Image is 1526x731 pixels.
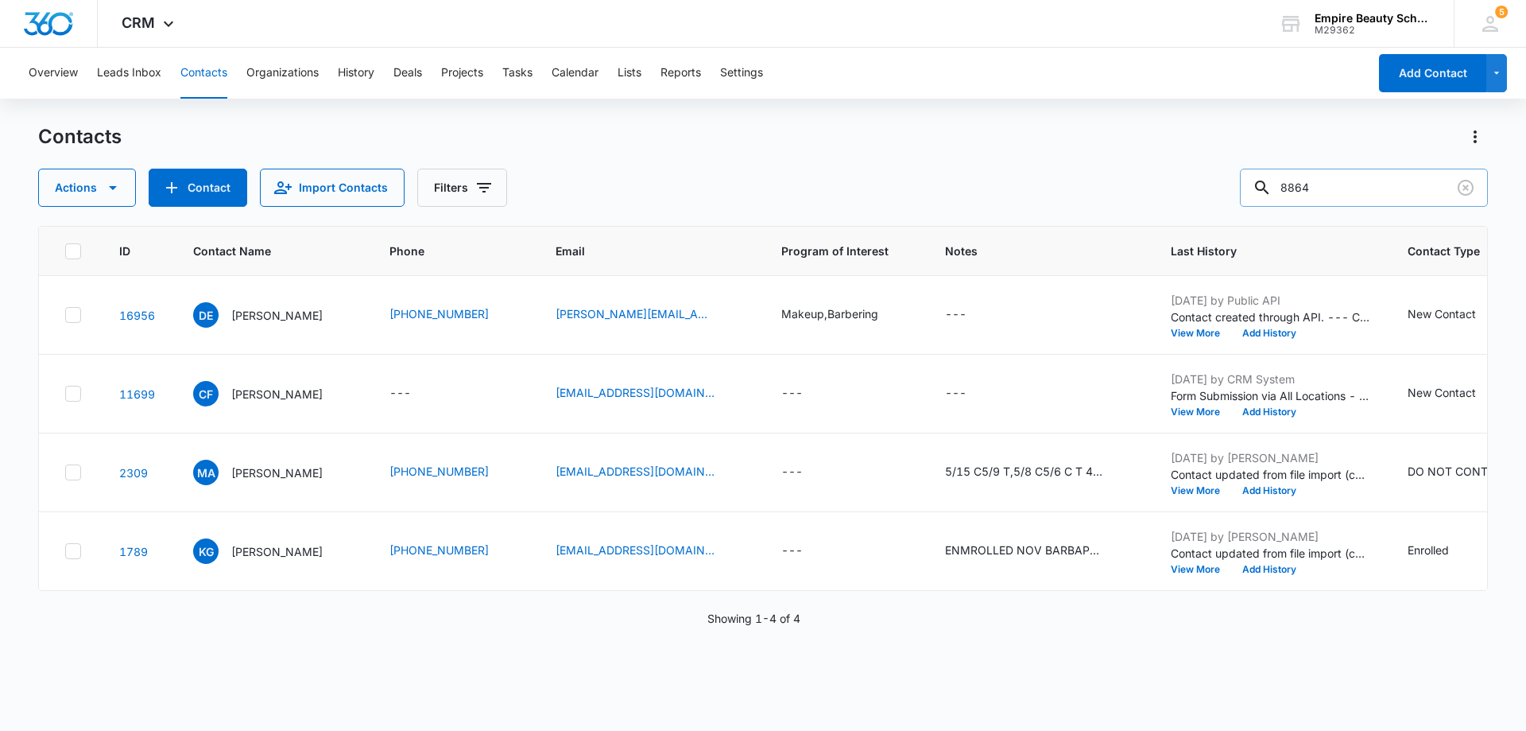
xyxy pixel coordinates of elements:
[720,48,763,99] button: Settings
[1231,407,1307,417] button: Add History
[389,384,440,403] div: Phone - - Select to Edit Field
[193,302,351,328] div: Contact Name - Dorothy Elgin - Select to Edit Field
[781,463,803,482] div: ---
[945,384,995,403] div: Notes - - Select to Edit Field
[193,460,219,485] span: MA
[149,169,247,207] button: Add Contact
[119,309,155,322] a: Navigate to contact details page for Dorothy Elgin
[260,169,405,207] button: Import Contacts
[122,14,155,31] span: CRM
[781,384,803,403] div: ---
[1171,329,1231,338] button: View More
[781,463,831,482] div: Program of Interest - - Select to Edit Field
[119,243,132,259] span: ID
[660,48,701,99] button: Reports
[441,48,483,99] button: Projects
[1171,387,1369,404] p: Form Submission via All Locations - "Want to learn more" Form Submission Duplicate contact submis...
[389,542,517,561] div: Phone - (207) 289-8864 - Select to Edit Field
[556,305,743,325] div: Email - dorothy@sparkliingsolutions.com - Select to Edit Field
[1171,466,1369,483] p: Contact updated from file import (contacts-20220622152717 - contacts-20220622152717.csv): -- Type...
[1408,384,1505,403] div: Contact Type - New Contact - Select to Edit Field
[1171,486,1231,496] button: View More
[1408,542,1449,558] div: Enrolled
[119,387,155,401] a: Navigate to contact details page for Christian Ferrer
[781,542,803,561] div: ---
[1171,528,1369,545] p: [DATE] by [PERSON_NAME]
[556,384,743,403] div: Email - christian@janpronewhampshire.com - Select to Edit Field
[231,465,323,481] p: [PERSON_NAME]
[389,384,411,403] div: ---
[556,463,715,480] a: [EMAIL_ADDRESS][DOMAIN_NAME]
[556,463,743,482] div: Email - mariealdrich@gmail.com - Select to Edit Field
[1462,124,1488,150] button: Actions
[781,305,878,322] div: Makeup,Barbering
[97,48,161,99] button: Leads Inbox
[945,542,1104,558] div: ENMROLLED NOV BARBAPPT 10/4 @ 3 10/1 CLM T 9/30 CLM T
[1495,6,1508,18] div: notifications count
[945,463,1133,482] div: Notes - 5/15 C5/9 T,5/8 C5/6 C T 4/29 NA 4/22 cannot accept calls at this time 4-15 cannot accept...
[1379,54,1486,92] button: Add Contact
[1171,565,1231,574] button: View More
[193,539,219,564] span: KG
[231,543,323,560] p: [PERSON_NAME]
[618,48,641,99] button: Lists
[389,305,517,325] div: Phone - (603) 634-8864 - Select to Edit Field
[781,305,907,325] div: Program of Interest - Makeup,Barbering - Select to Edit Field
[231,386,323,402] p: [PERSON_NAME]
[1171,371,1369,387] p: [DATE] by CRM System
[1171,309,1369,325] p: Contact created through API. --- Contact Form Message: Would you like me to prepare a complimenta...
[1315,25,1431,36] div: account id
[193,381,351,406] div: Contact Name - Christian Ferrer - Select to Edit Field
[38,125,122,149] h1: Contacts
[38,169,136,207] button: Actions
[193,302,219,328] span: DE
[246,48,319,99] button: Organizations
[945,542,1133,561] div: Notes - ENMROLLED NOV BARBAPPT 10/4 @ 3 10/1 CLM T 9/30 CLM T - Select to Edit Field
[556,305,715,322] a: [PERSON_NAME][EMAIL_ADDRESS][DOMAIN_NAME]
[1408,384,1476,401] div: New Contact
[389,305,489,322] a: [PHONE_NUMBER]
[781,384,831,403] div: Program of Interest - - Select to Edit Field
[1408,243,1516,259] span: Contact Type
[1315,12,1431,25] div: account name
[1408,305,1476,322] div: New Contact
[945,384,966,403] div: ---
[556,243,720,259] span: Email
[552,48,598,99] button: Calendar
[781,542,831,561] div: Program of Interest - - Select to Edit Field
[1171,243,1346,259] span: Last History
[945,463,1104,480] div: 5/15 C5/9 T,5/8 C5/6 C T 4/29 NA 4/22 cannot accept calls at this time 4-15 cannot accept calls a...
[1231,486,1307,496] button: Add History
[29,48,78,99] button: Overview
[1408,463,1510,480] div: DO NOT CONTACT
[193,243,328,259] span: Contact Name
[389,463,489,480] a: [PHONE_NUMBER]
[389,243,494,259] span: Phone
[393,48,422,99] button: Deals
[502,48,533,99] button: Tasks
[417,169,507,207] button: Filters
[1453,175,1478,200] button: Clear
[119,545,148,558] a: Navigate to contact details page for Keegan Gaoutte
[781,243,907,259] span: Program of Interest
[1171,407,1231,417] button: View More
[556,542,743,561] div: Email - kgaouette1@gmail.com - Select to Edit Field
[945,305,966,325] div: ---
[180,48,227,99] button: Contacts
[1408,305,1505,325] div: Contact Type - New Contact - Select to Edit Field
[1171,292,1369,309] p: [DATE] by Public API
[945,243,1133,259] span: Notes
[945,305,995,325] div: Notes - - Select to Edit Field
[556,542,715,558] a: [EMAIL_ADDRESS][DOMAIN_NAME]
[338,48,374,99] button: History
[1231,565,1307,574] button: Add History
[1171,545,1369,562] p: Contact updated from file import (contacts-20210806140622 - contacts-20210806140622.csv): -- Sour...
[193,381,219,406] span: CF
[707,610,800,627] p: Showing 1-4 of 4
[231,307,323,324] p: [PERSON_NAME]
[389,463,517,482] div: Phone - (603) 707-8864 - Select to Edit Field
[556,384,715,401] a: [EMAIL_ADDRESS][DOMAIN_NAME]
[1495,6,1508,18] span: 5
[193,539,351,564] div: Contact Name - Keegan Gaoutte - Select to Edit Field
[1231,329,1307,338] button: Add History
